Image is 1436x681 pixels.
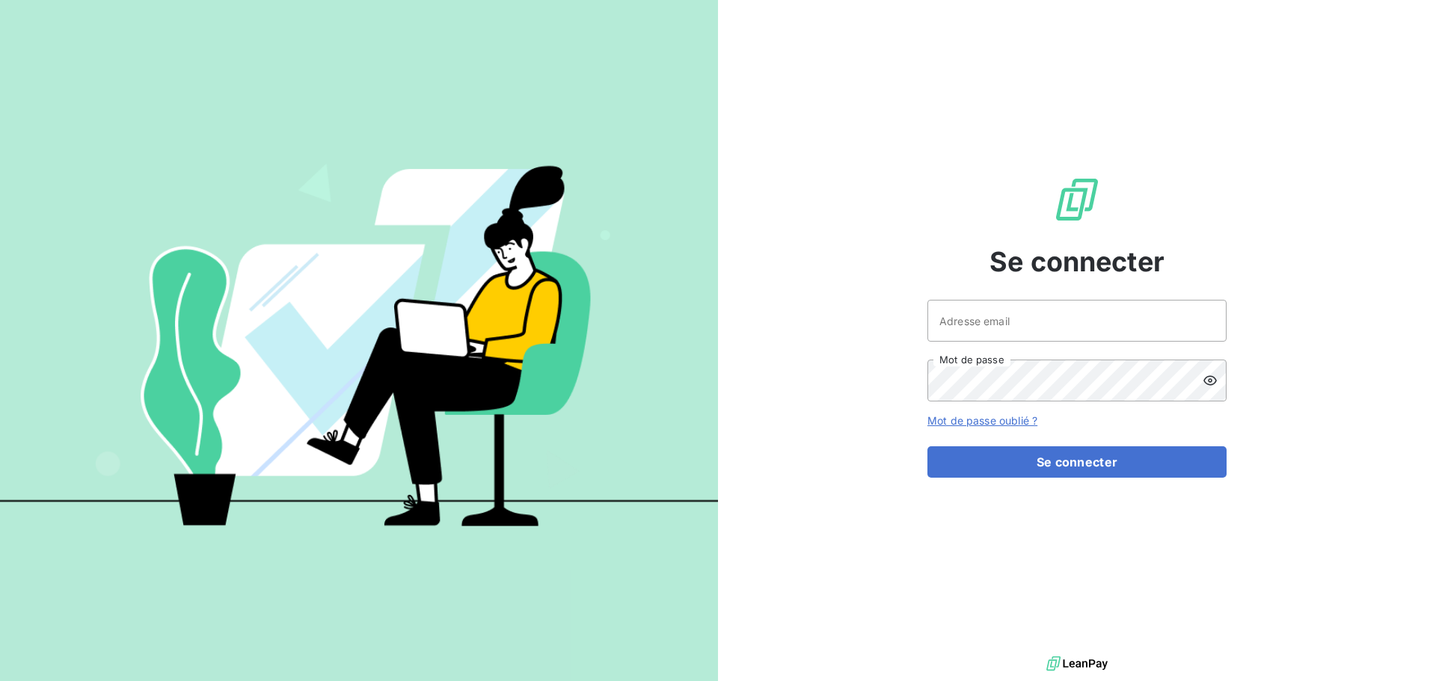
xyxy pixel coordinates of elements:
a: Mot de passe oublié ? [927,414,1037,427]
img: logo [1046,653,1108,675]
span: Se connecter [989,241,1165,282]
button: Se connecter [927,446,1227,478]
input: placeholder [927,300,1227,342]
img: Logo LeanPay [1053,176,1101,224]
